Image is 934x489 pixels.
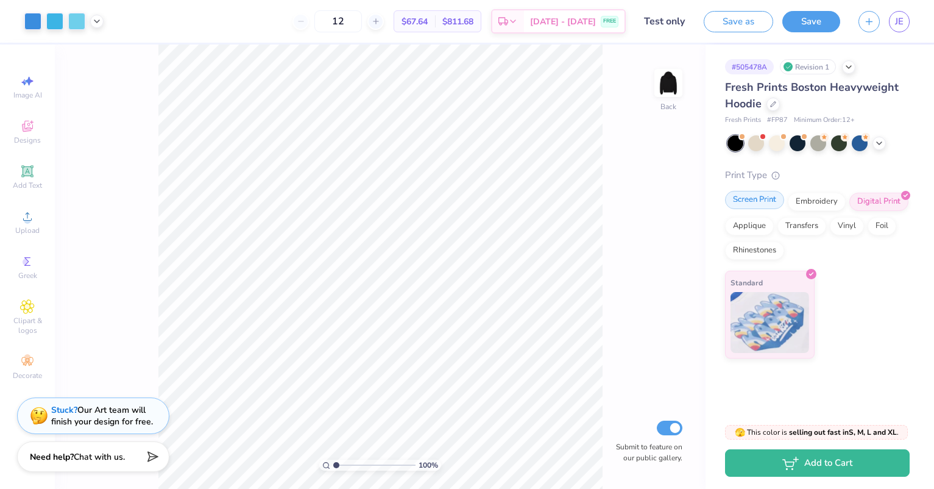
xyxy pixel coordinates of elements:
span: Clipart & logos [6,316,49,335]
div: Our Art team will finish your design for free. [51,404,153,427]
div: Transfers [777,217,826,235]
button: Save as [704,11,773,32]
span: Image AI [13,90,42,100]
div: Back [660,101,676,112]
div: Vinyl [830,217,864,235]
div: Revision 1 [780,59,836,74]
span: Fresh Prints Boston Heavyweight Hoodie [725,80,899,111]
div: # 505478A [725,59,774,74]
span: JE [895,15,904,29]
span: Minimum Order: 12 + [794,115,855,126]
span: 🫣 [735,427,745,438]
span: Fresh Prints [725,115,761,126]
div: Screen Print [725,191,784,209]
label: Submit to feature on our public gallery. [609,441,682,463]
div: Foil [868,217,896,235]
span: This color is . [735,427,899,438]
strong: Stuck? [51,404,77,416]
span: Add Text [13,180,42,190]
strong: selling out fast in S, M, L and XL [789,427,897,437]
span: Decorate [13,371,42,380]
strong: Need help? [30,451,74,463]
span: # FP87 [767,115,788,126]
div: Print Type [725,168,910,182]
img: Standard [731,292,809,353]
img: Back [656,71,681,95]
span: $811.68 [442,15,473,28]
span: FREE [603,17,616,26]
span: Upload [15,226,40,235]
span: [DATE] - [DATE] [530,15,596,28]
div: Applique [725,217,774,235]
input: – – [314,10,362,32]
span: Standard [731,276,763,289]
div: Embroidery [788,193,846,211]
button: Add to Cart [725,449,910,477]
div: Digital Print [849,193,908,211]
input: Untitled Design [635,9,695,34]
span: Greek [18,271,37,280]
a: JE [889,11,910,32]
button: Save [782,11,840,32]
span: Designs [14,135,41,145]
div: Rhinestones [725,241,784,260]
span: 100 % [419,460,438,471]
span: Chat with us. [74,451,125,463]
span: $67.64 [402,15,428,28]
